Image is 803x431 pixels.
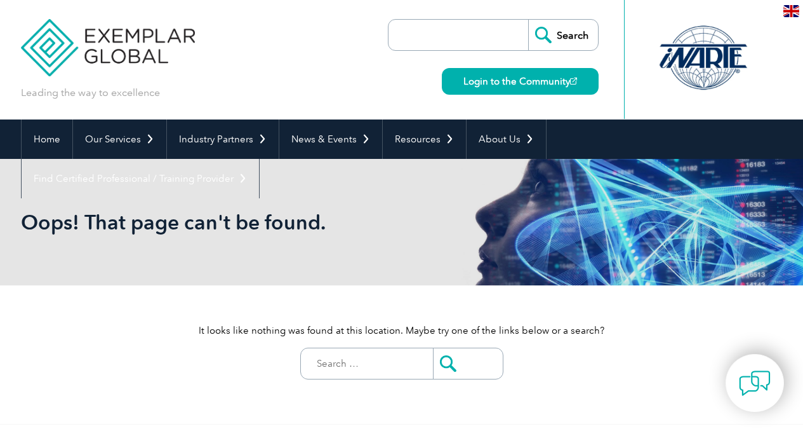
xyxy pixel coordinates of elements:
[467,120,546,159] a: About Us
[783,5,799,17] img: en
[383,120,466,159] a: Resources
[22,159,259,198] a: Find Certified Professional / Training Provider
[73,120,166,159] a: Our Services
[570,78,577,85] img: open_square.png
[21,324,783,338] p: It looks like nothing was found at this location. Maybe try one of the links below or a search?
[528,20,598,50] input: Search
[433,348,503,379] input: Submit
[21,210,508,235] h1: Oops! That page can't be found.
[167,120,279,159] a: Industry Partners
[22,120,72,159] a: Home
[442,68,599,95] a: Login to the Community
[739,367,771,399] img: contact-chat.png
[21,86,160,100] p: Leading the way to excellence
[279,120,382,159] a: News & Events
